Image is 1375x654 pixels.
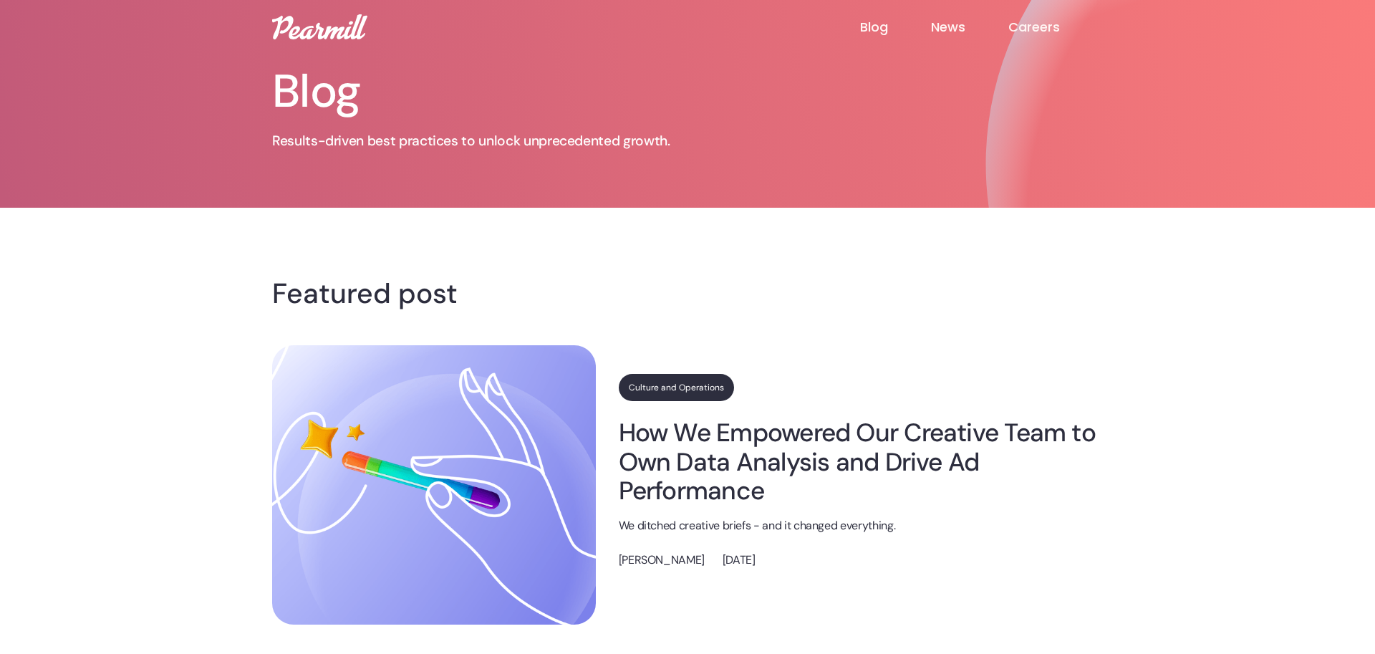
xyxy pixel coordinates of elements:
[272,69,759,115] h1: Blog
[931,19,1008,36] a: News
[1008,19,1103,36] a: Careers
[723,552,756,569] p: [DATE]
[619,517,1103,535] p: We ditched creative briefs - and it changed everything.
[619,552,705,569] p: [PERSON_NAME]
[619,418,1103,505] a: How We Empowered Our Creative Team to Own Data Analysis and Drive Ad Performance
[272,132,759,150] p: Results-driven best practices to unlock unprecedented growth.
[272,282,1103,305] h4: Featured post
[272,14,367,39] img: Pearmill logo
[619,374,734,401] a: Culture and Operations
[860,19,931,36] a: Blog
